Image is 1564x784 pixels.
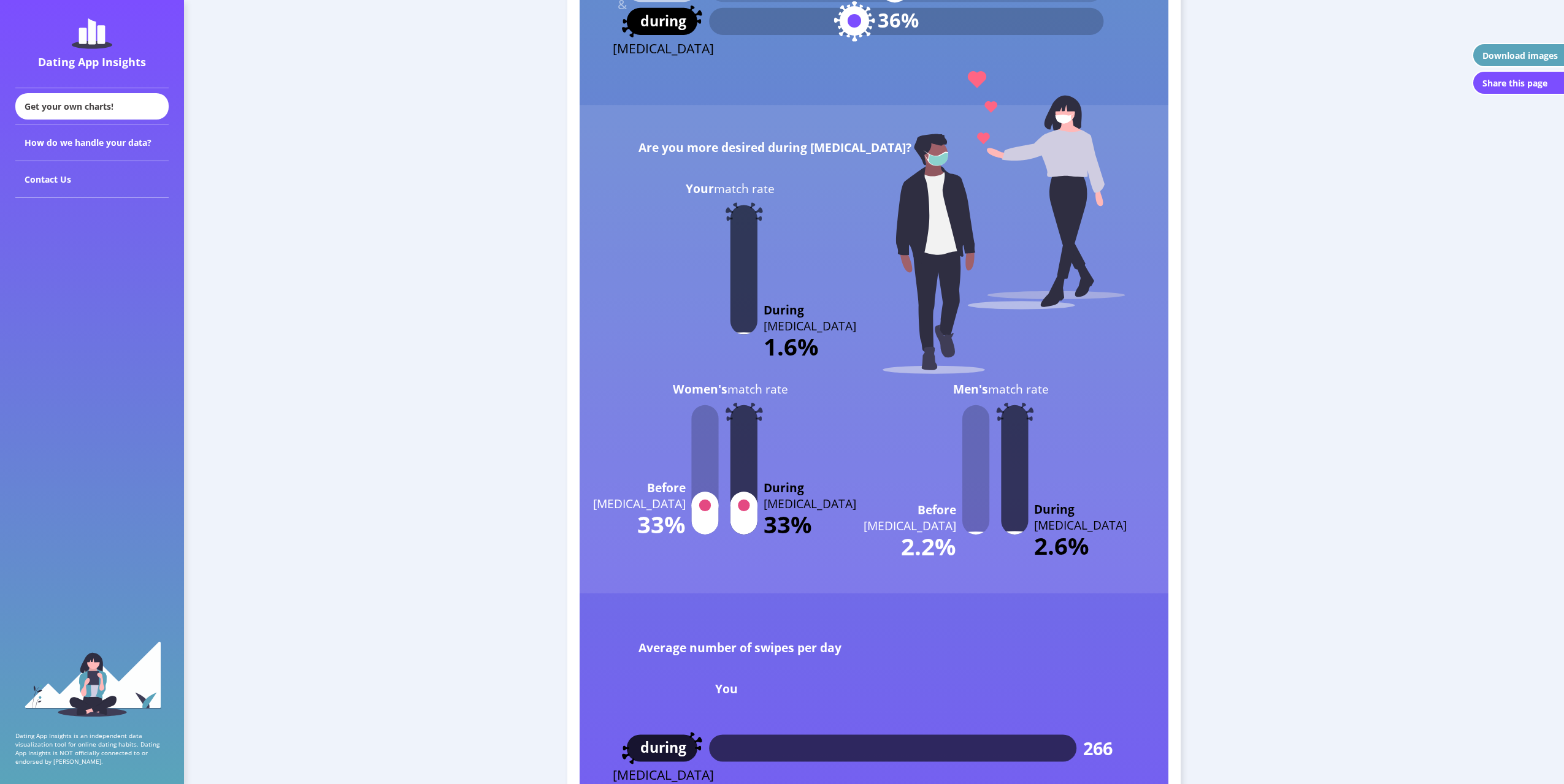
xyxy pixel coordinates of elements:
[613,39,714,57] text: [MEDICAL_DATA]
[953,381,1049,397] text: Men's
[1482,77,1547,89] div: Share this page
[23,640,161,717] img: sidebar_girl.91b9467e.svg
[640,737,686,757] text: during
[764,302,804,318] text: During
[637,508,686,540] text: 33%
[901,530,956,562] text: 2.2%
[15,124,169,161] div: How do we handle your data?
[764,479,804,496] text: During
[613,766,714,783] text: [MEDICAL_DATA]
[1482,50,1558,61] div: Download images
[15,93,169,120] div: Get your own charts!
[714,180,775,197] tspan: match rate
[593,495,686,512] text: [MEDICAL_DATA]
[673,381,788,397] text: Women's
[72,18,112,49] img: dating-app-insights-logo.5abe6921.svg
[638,639,841,656] text: Average number of swipes per day
[1083,736,1113,760] text: 266
[1034,501,1075,517] text: During
[727,381,788,397] tspan: match rate
[640,10,686,30] text: during
[918,501,956,518] text: Before
[1472,70,1564,95] button: Share this page
[686,180,775,197] text: Your
[1034,530,1089,561] text: 2.6%
[864,517,956,534] text: [MEDICAL_DATA]
[764,495,856,512] text: [MEDICAL_DATA]
[647,479,686,496] text: Before
[764,508,812,540] text: 33%
[1034,517,1127,533] text: [MEDICAL_DATA]
[18,55,166,69] div: Dating App Insights
[878,6,919,34] text: 36%
[15,161,169,198] div: Contact Us
[764,318,856,334] text: [MEDICAL_DATA]
[988,381,1049,397] tspan: match rate
[15,731,169,766] p: Dating App Insights is an independent data visualization tool for online dating habits. Dating Ap...
[638,139,911,156] text: Are you more desired during [MEDICAL_DATA]?
[715,680,738,697] text: You
[1472,43,1564,67] button: Download images
[764,330,819,362] text: 1.6%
